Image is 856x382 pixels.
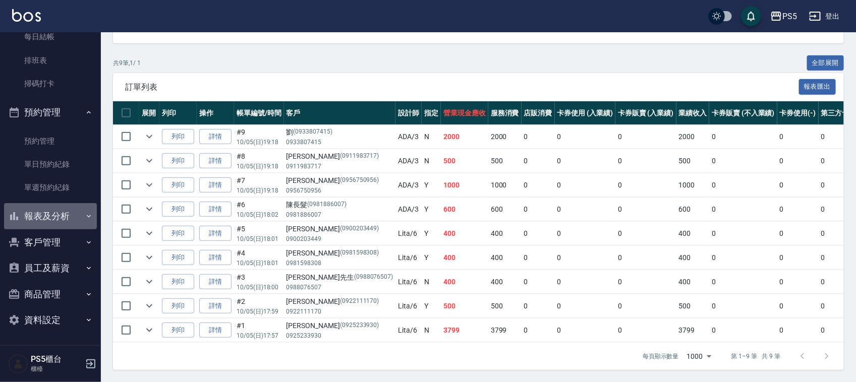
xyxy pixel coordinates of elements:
td: 0 [522,173,555,197]
p: 0922111170 [287,307,393,316]
div: [PERSON_NAME] [287,248,393,259]
p: 10/05 (日) 19:18 [237,186,281,195]
button: expand row [142,274,157,289]
a: 單日預約紀錄 [4,153,97,176]
td: 0 [709,246,777,270]
p: 櫃檯 [31,364,82,373]
td: 0 [555,125,616,149]
td: Y [422,246,441,270]
td: 0 [555,173,616,197]
td: 500 [441,149,488,173]
td: 0 [522,222,555,245]
td: 0 [522,246,555,270]
button: 列印 [162,129,194,145]
th: 指定 [422,101,441,125]
button: 列印 [162,298,194,314]
p: 10/05 (日) 19:18 [237,138,281,147]
td: 0 [615,198,676,221]
td: 0 [615,149,676,173]
p: 0911983717 [287,162,393,171]
td: ADA /3 [395,149,422,173]
p: (0933807415) [294,127,333,138]
p: 0900203449 [287,234,393,243]
td: 0 [522,149,555,173]
a: 排班表 [4,49,97,72]
div: [PERSON_NAME] [287,175,393,186]
button: expand row [142,202,157,217]
p: 0956750956 [287,186,393,195]
td: 400 [676,270,710,294]
td: 0 [522,294,555,318]
div: 劉 [287,127,393,138]
td: 0 [777,270,819,294]
td: Y [422,222,441,245]
a: 詳情 [199,202,232,217]
td: ADA /3 [395,125,422,149]
p: (0922111170) [340,296,379,307]
p: 10/05 (日) 18:02 [237,210,281,219]
th: 服務消費 [488,101,522,125]
td: Y [422,294,441,318]
p: 10/05 (日) 19:18 [237,162,281,171]
img: Logo [12,9,41,22]
td: 400 [676,246,710,270]
div: [PERSON_NAME] [287,224,393,234]
a: 每日結帳 [4,25,97,48]
a: 詳情 [199,274,232,290]
td: Lita /6 [395,270,422,294]
td: 0 [709,294,777,318]
td: 0 [709,222,777,245]
button: 列印 [162,202,194,217]
td: Lita /6 [395,222,422,245]
th: 營業現金應收 [441,101,488,125]
p: (0911983717) [340,151,379,162]
p: 10/05 (日) 18:01 [237,234,281,243]
a: 詳情 [199,298,232,314]
div: PS5 [782,10,797,23]
button: 列印 [162,274,194,290]
button: 登出 [805,7,844,26]
button: 資料設定 [4,307,97,333]
td: 600 [676,198,710,221]
td: 0 [777,125,819,149]
td: 0 [555,294,616,318]
td: 0 [615,270,676,294]
td: 0 [615,222,676,245]
button: 列印 [162,226,194,241]
th: 卡券販賣 (不入業績) [709,101,777,125]
p: 10/05 (日) 17:57 [237,331,281,340]
td: 600 [488,198,522,221]
td: 600 [441,198,488,221]
td: 0 [522,319,555,342]
td: 0 [522,198,555,221]
button: expand row [142,250,157,265]
td: N [422,149,441,173]
td: 0 [709,149,777,173]
p: (0988076507) [354,272,393,283]
th: 卡券使用(-) [777,101,819,125]
button: 列印 [162,177,194,193]
a: 詳情 [199,129,232,145]
td: 1000 [676,173,710,197]
td: 0 [709,319,777,342]
a: 詳情 [199,177,232,193]
a: 詳情 [199,153,232,169]
td: Lita /6 [395,319,422,342]
td: 2000 [488,125,522,149]
button: 員工及薪資 [4,255,97,281]
td: 0 [555,319,616,342]
td: #7 [234,173,284,197]
div: [PERSON_NAME] [287,296,393,307]
td: 0 [615,319,676,342]
td: 0 [555,222,616,245]
td: #9 [234,125,284,149]
td: #8 [234,149,284,173]
td: Lita /6 [395,246,422,270]
p: 10/05 (日) 18:01 [237,259,281,268]
button: 報表及分析 [4,203,97,229]
a: 掃碼打卡 [4,72,97,95]
td: 400 [488,270,522,294]
td: 500 [488,149,522,173]
th: 展開 [139,101,159,125]
td: 0 [777,198,819,221]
